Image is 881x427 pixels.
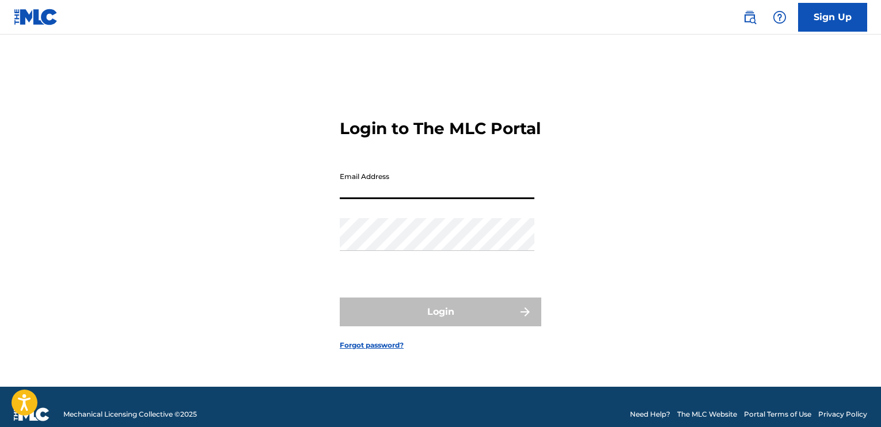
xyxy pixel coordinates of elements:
img: logo [14,407,50,421]
a: Privacy Policy [818,409,867,420]
div: Help [768,6,791,29]
img: search [743,10,757,24]
a: Public Search [738,6,761,29]
a: The MLC Website [677,409,737,420]
img: MLC Logo [14,9,58,25]
h3: Login to The MLC Portal [340,119,541,139]
a: Need Help? [630,409,670,420]
iframe: Chat Widget [823,372,881,427]
a: Portal Terms of Use [744,409,811,420]
a: Forgot password? [340,340,404,350]
span: Mechanical Licensing Collective © 2025 [63,409,197,420]
a: Sign Up [798,3,867,32]
img: help [773,10,787,24]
